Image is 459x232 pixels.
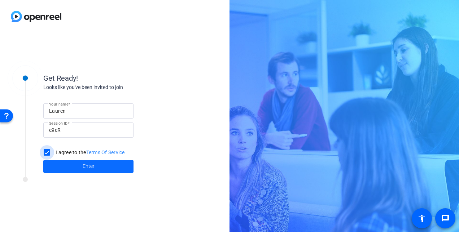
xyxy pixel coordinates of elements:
mat-label: Session ID [49,121,67,125]
button: Enter [43,160,134,173]
div: Get Ready! [43,73,188,84]
div: Looks like you've been invited to join [43,84,188,91]
mat-label: Your name [49,102,68,106]
a: Terms Of Service [86,150,125,155]
label: I agree to the [54,149,125,156]
mat-icon: message [441,214,450,223]
mat-icon: accessibility [418,214,426,223]
span: Enter [83,162,95,170]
